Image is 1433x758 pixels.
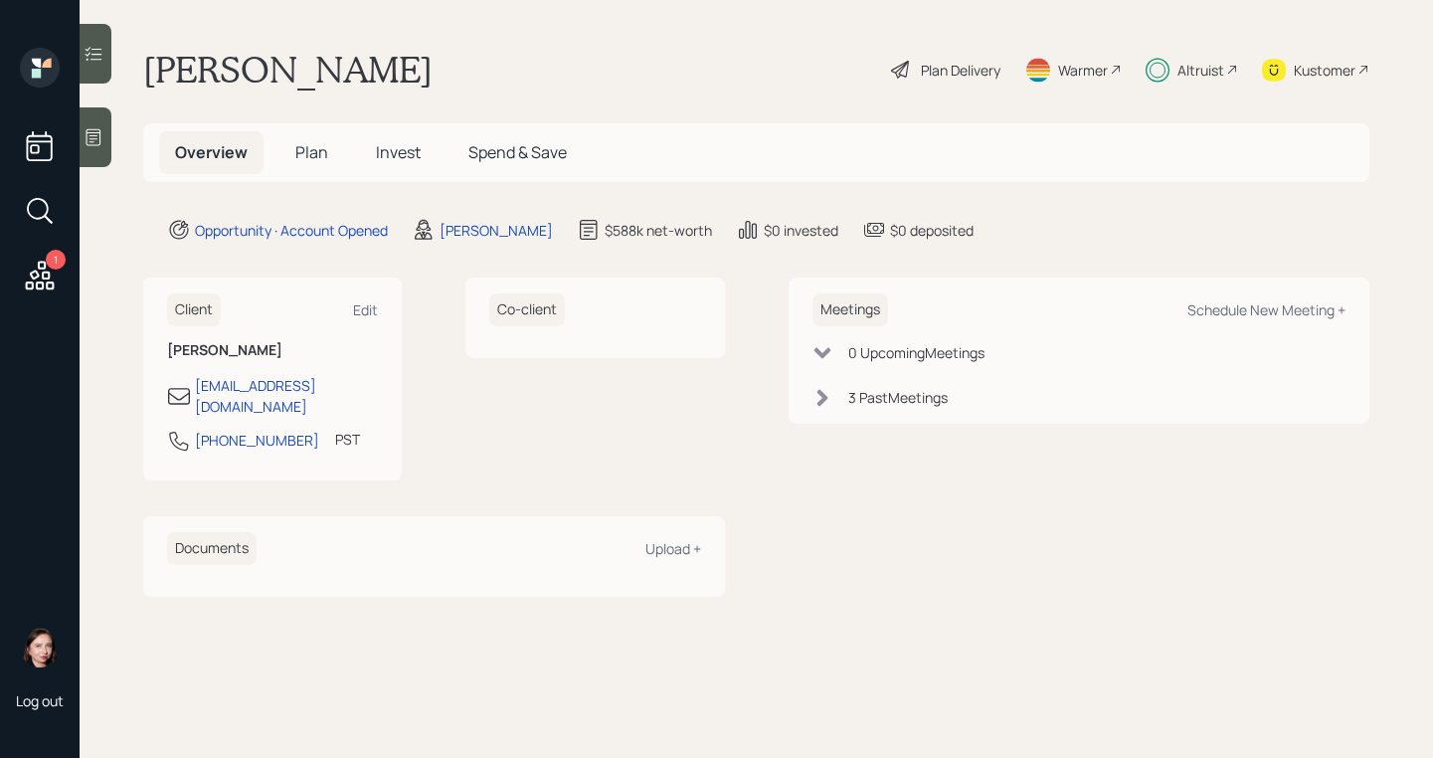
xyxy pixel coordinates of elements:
div: Schedule New Meeting + [1187,300,1345,319]
h6: Meetings [812,293,888,326]
div: Plan Delivery [921,60,1000,81]
div: Edit [353,300,378,319]
div: $0 invested [764,220,838,241]
div: 3 Past Meeting s [848,387,948,408]
div: Upload + [645,539,701,558]
div: 0 Upcoming Meeting s [848,342,985,363]
h6: [PERSON_NAME] [167,342,378,359]
div: PST [335,429,360,450]
div: Log out [16,691,64,710]
span: Plan [295,141,328,163]
div: Kustomer [1294,60,1355,81]
div: [PERSON_NAME] [440,220,553,241]
h1: [PERSON_NAME] [143,48,433,92]
div: 1 [46,250,66,270]
span: Overview [175,141,248,163]
div: $588k net-worth [605,220,712,241]
div: Opportunity · Account Opened [195,220,388,241]
div: [PHONE_NUMBER] [195,430,319,451]
h6: Client [167,293,221,326]
div: Warmer [1058,60,1108,81]
img: aleksandra-headshot.png [20,628,60,667]
div: Altruist [1177,60,1224,81]
h6: Co-client [489,293,565,326]
h6: Documents [167,532,257,565]
span: Invest [376,141,421,163]
span: Spend & Save [468,141,567,163]
div: [EMAIL_ADDRESS][DOMAIN_NAME] [195,375,378,417]
div: $0 deposited [890,220,974,241]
